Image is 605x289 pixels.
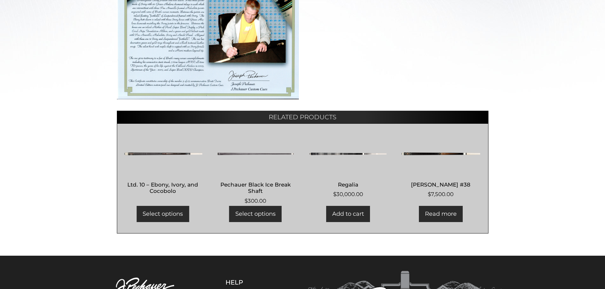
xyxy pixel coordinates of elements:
[225,279,275,286] h5: Help
[326,206,370,222] a: Add to cart: “Regalia”
[419,206,463,222] a: Read more about “Joseph Pechauer #38”
[428,191,431,197] span: $
[124,179,203,197] h2: Ltd. 10 – Ebony, Ivory, and Cocobolo
[245,198,266,204] bdi: 300.00
[333,191,336,197] span: $
[428,191,454,197] bdi: 7,500.00
[229,206,282,222] a: Add to cart: “Pechauer Black Ice Break Shaft”
[401,135,480,173] img: Joseph Pechauer #38
[333,191,363,197] bdi: 30,000.00
[216,135,295,205] a: Pechauer Black Ice Break Shaft $300.00
[245,198,248,204] span: $
[216,179,295,197] h2: Pechauer Black Ice Break Shaft
[124,135,203,197] a: Ltd. 10 – Ebony, Ivory, and Cocobolo
[401,135,480,199] a: [PERSON_NAME] #38 $7,500.00
[117,111,488,123] h2: Related products
[401,179,480,190] h2: [PERSON_NAME] #38
[309,179,388,190] h2: Regalia
[309,135,388,199] a: Regalia $30,000.00
[137,206,189,222] a: Add to cart: “Ltd. 10 - Ebony, Ivory, and Cocobolo”
[124,135,203,173] img: Ltd. 10 - Ebony, Ivory, and Cocobolo
[309,135,388,173] img: Regalia
[216,135,295,173] img: Pechauer Black Ice Break Shaft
